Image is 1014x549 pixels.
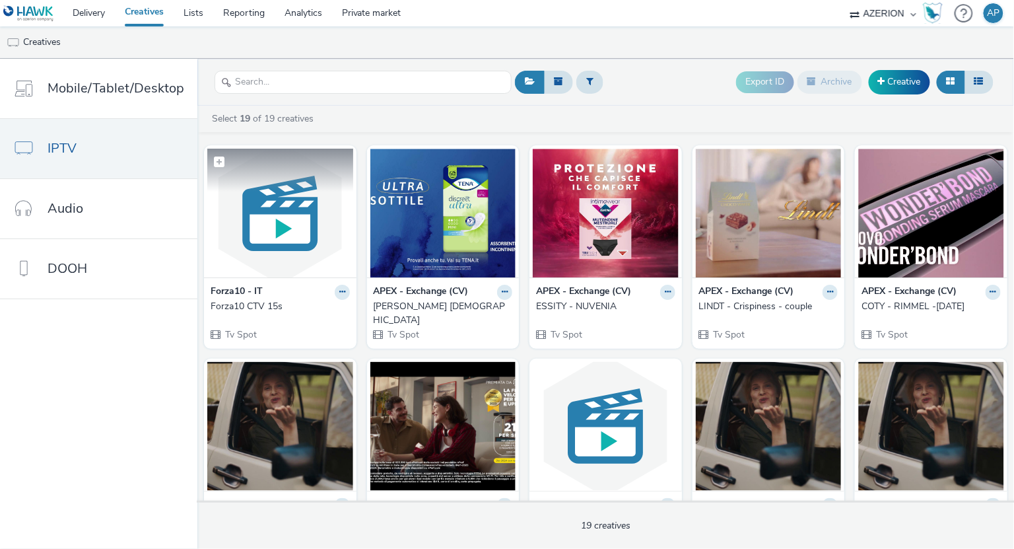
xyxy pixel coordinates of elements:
[3,5,54,22] img: undefined Logo
[536,498,560,513] strong: ILIAD
[964,71,994,93] button: Table
[536,300,670,313] div: ESSITY - NUVENIA
[862,300,1001,313] a: COTY - RIMMEL -[DATE]
[862,285,957,300] strong: APEX - Exchange (CV)
[374,285,469,300] strong: APEX - Exchange (CV)
[240,112,250,125] strong: 19
[7,36,20,50] img: tv
[374,498,398,513] strong: ILIAD
[858,149,1004,277] img: COTY - RIMMEL -OCT24 visual
[211,300,345,313] div: Forza10 CTV 15s
[387,328,420,341] span: Tv Spot
[207,362,353,491] img: opp-00065982 - GOLF - CTV - Sep24 - Paid - update visual
[48,139,77,158] span: IPTV
[224,328,257,341] span: Tv Spot
[48,259,87,278] span: DOOH
[988,3,1000,23] div: AP
[215,71,512,94] input: Search...
[797,71,862,93] button: Archive
[370,362,516,491] img: ILIAD - Linea Fibra - MP4 - Azerion - SepOct24 visual
[211,300,350,313] a: Forza10 CTV 15s
[370,149,516,277] img: tena lady visual
[581,519,630,532] span: 19 creatives
[699,498,769,513] strong: Volkswagen - IT
[207,149,353,277] img: Forza10 CTV 15s visual
[536,300,675,313] a: ESSITY - NUVENIA
[923,3,948,24] a: Hawk Academy
[211,498,281,513] strong: Volkswagen - IT
[549,328,582,341] span: Tv Spot
[533,149,679,277] img: ESSITY - NUVENIA visual
[862,300,996,313] div: COTY - RIMMEL -[DATE]
[858,362,1004,491] img: opp-00065982 - GOLF - CTV - Sep24 - Paid visual
[211,112,319,125] a: Select of 19 creatives
[699,300,838,313] a: LINDT - Crispiness - couple
[712,328,745,341] span: Tv Spot
[736,71,794,92] button: Export ID
[699,285,794,300] strong: APEX - Exchange (CV)
[696,362,842,491] img: opp-00065982 - GOLF - CTV - Sep24 - Omaggio visual
[937,71,965,93] button: Grid
[862,498,931,513] strong: Volkswagen - IT
[211,285,263,300] strong: Forza10 - IT
[699,300,833,313] div: LINDT - Crispiness - couple
[696,149,842,277] img: LINDT - Crispiness - couple visual
[875,328,908,341] span: Tv Spot
[923,3,943,24] img: Hawk Academy
[536,285,631,300] strong: APEX - Exchange (CV)
[48,79,184,98] span: Mobile/Tablet/Desktop
[374,300,508,327] div: [PERSON_NAME] [DEMOGRAPHIC_DATA]
[869,70,930,94] a: Creative
[533,362,679,491] img: ILIAD - Linea Fissa - Captify Sep24 visual
[374,300,513,327] a: [PERSON_NAME] [DEMOGRAPHIC_DATA]
[48,199,83,218] span: Audio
